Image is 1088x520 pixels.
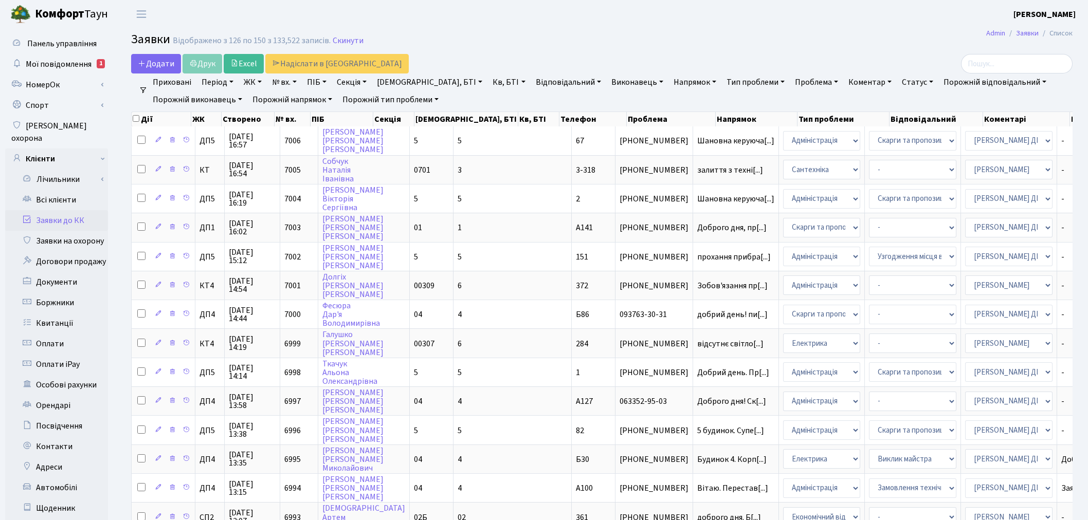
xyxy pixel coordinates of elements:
span: [PHONE_NUMBER] [620,282,688,290]
a: ПІБ [303,73,331,91]
span: [DATE] 14:14 [229,364,276,380]
a: Спорт [5,95,108,116]
span: 67 [576,135,584,146]
a: Галушко[PERSON_NAME][PERSON_NAME] [322,329,384,358]
img: logo.png [10,4,31,25]
a: [PERSON_NAME][PERSON_NAME][PERSON_NAME] [322,387,384,416]
span: 7005 [284,164,301,176]
span: Б86 [576,309,589,320]
span: 5 [458,251,462,263]
th: Проблема [627,112,716,126]
span: 7001 [284,280,301,291]
span: Додати [138,58,174,69]
span: [PHONE_NUMBER] [620,195,688,203]
div: 1 [97,59,105,68]
a: Порожній відповідальний [939,73,1050,91]
span: 6995 [284,454,301,465]
a: Порожній напрямок [248,91,336,108]
a: № вх. [268,73,301,91]
a: [DEMOGRAPHIC_DATA], БТІ [373,73,486,91]
span: Таун [35,6,108,23]
span: [DATE] 15:12 [229,248,276,265]
a: СобчукНаталіяІванівна [322,156,354,184]
a: [PERSON_NAME][PERSON_NAME][PERSON_NAME] [322,126,384,155]
span: [DATE] 13:35 [229,451,276,467]
span: 7000 [284,309,301,320]
span: 5 [414,367,418,378]
a: Щоденник [5,498,108,518]
span: 5 будинок. Супе[...] [697,425,764,436]
a: [PERSON_NAME][PERSON_NAME][PERSON_NAME] [322,416,384,445]
nav: breadcrumb [971,23,1088,44]
span: [PHONE_NUMBER] [620,253,688,261]
span: Мої повідомлення [26,59,92,70]
span: відсутнє світло[...] [697,338,764,349]
a: Всі клієнти [5,190,108,210]
span: [PHONE_NUMBER] [620,340,688,348]
span: [DATE] 13:15 [229,480,276,496]
a: Заявки [1016,28,1039,39]
span: Вітаю. Перестав[...] [697,482,768,494]
span: добрий день! пи[...] [697,309,768,320]
span: 284 [576,338,588,349]
span: 7004 [284,193,301,205]
th: [DEMOGRAPHIC_DATA], БТІ [414,112,518,126]
a: ФесюраДар'яВолодимирівна [322,300,380,329]
span: 5 [458,367,462,378]
span: ДП4 [200,397,220,405]
span: Б30 [576,454,589,465]
a: [PERSON_NAME][PERSON_NAME][PERSON_NAME] [322,243,384,271]
th: Кв, БТІ [518,112,559,126]
span: Добрий день. Пр[...] [697,367,769,378]
a: Оплати iPay [5,354,108,375]
span: ДП4 [200,455,220,463]
a: Заявки до КК [5,210,108,231]
span: 2 [576,193,580,205]
a: Документи [5,272,108,292]
th: Відповідальний [890,112,983,126]
span: 093763-30-31 [620,310,688,319]
a: Контакти [5,436,108,457]
a: Боржники [5,292,108,313]
span: 6996 [284,425,301,436]
th: Тип проблеми [797,112,890,126]
span: А141 [576,222,593,233]
span: [DATE] 13:38 [229,422,276,438]
span: [PHONE_NUMBER] [620,368,688,377]
span: Зобов'язання пр[...] [697,280,768,291]
th: Телефон [559,112,627,126]
span: 6 [458,338,462,349]
span: 3-318 [576,164,595,176]
span: ДП5 [200,426,220,435]
span: [DATE] 13:58 [229,393,276,410]
th: ПІБ [311,112,373,126]
a: [PERSON_NAME][PERSON_NAME][PERSON_NAME] [322,213,384,242]
a: Відповідальний [532,73,605,91]
span: КТ4 [200,340,220,348]
a: Панель управління [5,33,108,54]
span: [DATE] 16:02 [229,219,276,236]
span: Будинок 4. Корп[...] [697,454,767,465]
span: ДП5 [200,253,220,261]
a: ЖК [240,73,266,91]
span: [DATE] 16:54 [229,161,276,178]
a: Статус [898,73,937,91]
a: [PERSON_NAME] [1013,8,1076,21]
a: Приховані [149,73,195,91]
span: 5 [458,193,462,205]
a: Коментар [844,73,896,91]
th: ЖК [191,112,222,126]
a: Порожній виконавець [149,91,246,108]
span: ДП4 [200,484,220,492]
span: 5 [414,135,418,146]
a: Договори продажу [5,251,108,272]
span: 7002 [284,251,301,263]
span: залиття з техні[...] [697,164,763,176]
a: [PERSON_NAME][PERSON_NAME]Миколайович [322,445,384,474]
span: Доброго дня! Ск[...] [697,396,766,407]
span: 04 [414,482,422,494]
span: [PHONE_NUMBER] [620,137,688,145]
span: КТ4 [200,282,220,290]
span: 01 [414,222,422,233]
span: [DATE] 16:57 [229,133,276,149]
